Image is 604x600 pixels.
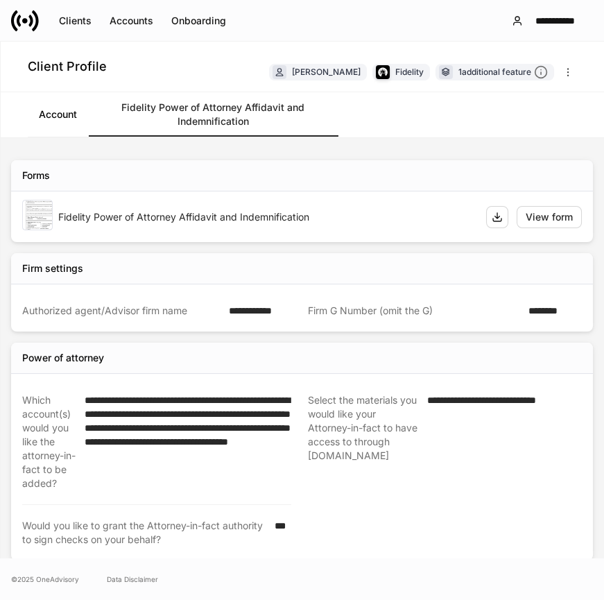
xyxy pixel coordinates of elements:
[517,206,582,228] button: View form
[22,351,104,365] div: Power of attorney
[162,10,235,32] button: Onboarding
[50,10,101,32] button: Clients
[22,393,76,490] div: Which account(s) would you like the attorney-in-fact to be added?
[107,574,158,585] a: Data Disclaimer
[28,58,107,75] h4: Client Profile
[395,65,424,78] div: Fidelity
[110,14,153,28] div: Accounts
[526,210,573,224] div: View form
[22,169,50,182] div: Forms
[101,10,162,32] button: Accounts
[59,14,92,28] div: Clients
[308,304,521,318] div: Firm G Number (omit the G)
[308,393,419,491] div: Select the materials you would like your Attorney-in-fact to have access to through [DOMAIN_NAME]
[58,210,475,224] div: Fidelity Power of Attorney Affidavit and Indemnification
[171,14,226,28] div: Onboarding
[11,574,79,585] span: © 2025 OneAdvisory
[22,262,83,275] div: Firm settings
[458,65,548,80] div: 1 additional feature
[292,65,361,78] div: [PERSON_NAME]
[22,304,221,318] div: Authorized agent/Advisor firm name
[88,92,338,137] a: Fidelity Power of Attorney Affidavit and Indemnification
[22,519,266,547] div: Would you like to grant the Attorney-in-fact authority to sign checks on your behalf?
[28,92,88,137] a: Account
